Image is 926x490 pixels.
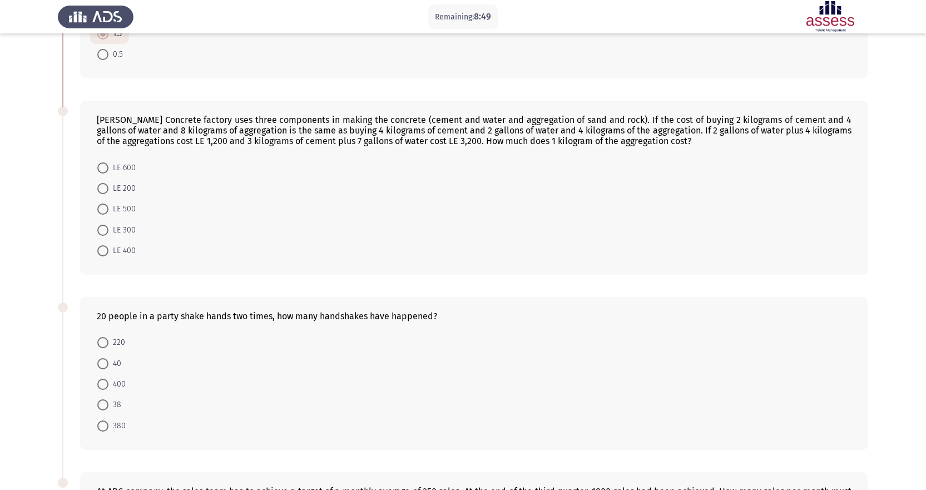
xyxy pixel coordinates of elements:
[474,11,491,22] span: 8:49
[108,419,126,433] span: 380
[108,244,136,258] span: LE 400
[97,311,851,321] div: 20 people in a party shake hands two times, how many handshakes have happened?
[58,1,133,32] img: Assess Talent Management logo
[108,48,123,61] span: 0.5
[108,27,122,41] span: 1.5
[108,357,121,370] span: 40
[108,398,121,412] span: 38
[435,10,491,24] p: Remaining:
[793,1,868,32] img: Assessment logo of ASSESS Focus Assessment - Numerical Reasoning (EN/AR) (Basic - IB)
[108,202,136,216] span: LE 500
[108,378,126,391] span: 400
[108,161,136,175] span: LE 600
[108,224,136,237] span: LE 300
[108,336,125,349] span: 220
[108,182,136,195] span: LE 200
[97,115,851,146] div: [PERSON_NAME] Concrete factory uses three components in making the concrete (cement and water and...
